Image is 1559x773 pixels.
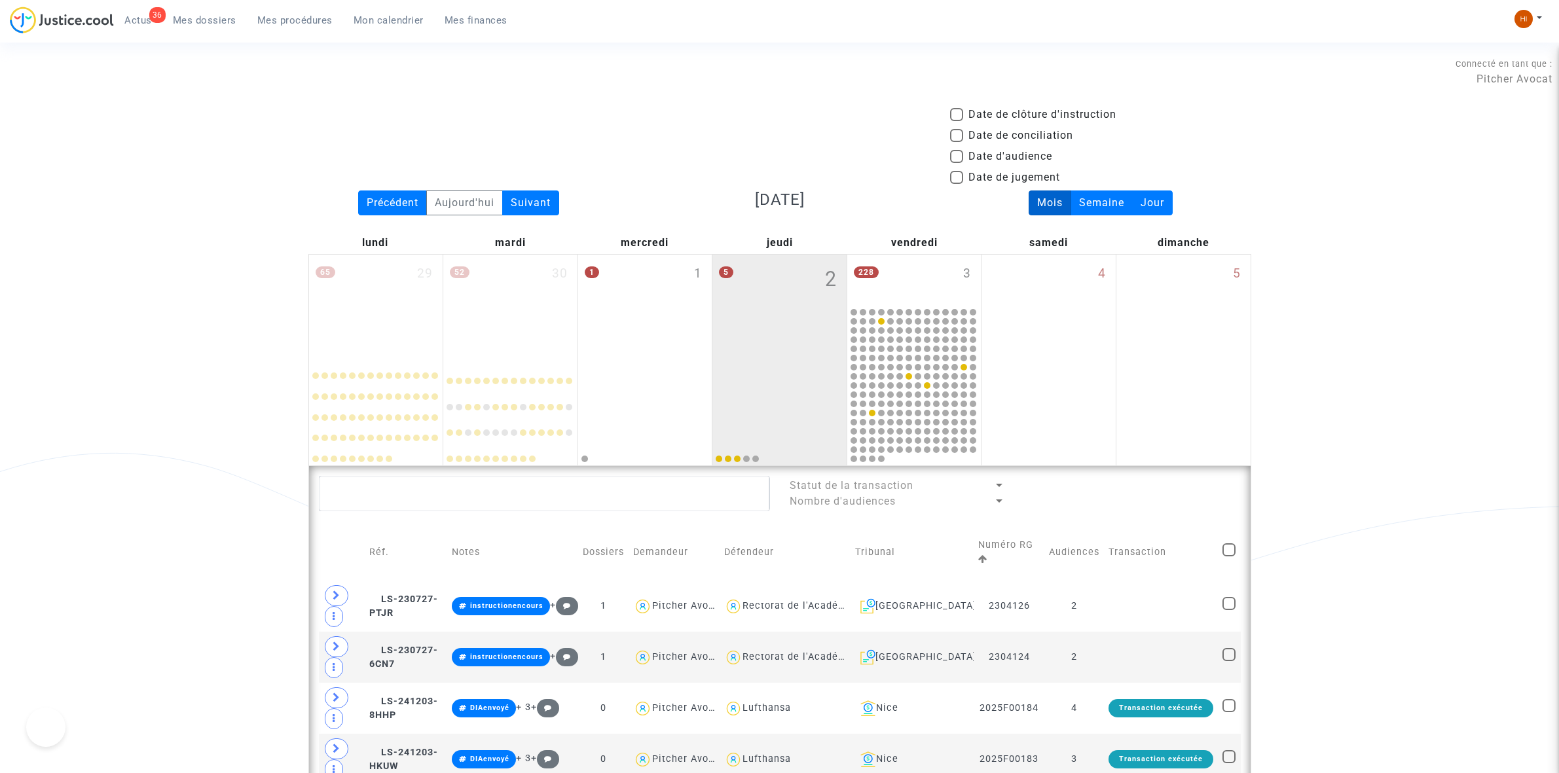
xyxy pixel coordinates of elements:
[855,751,969,767] div: Nice
[470,755,509,763] span: DIAenvoyé
[365,524,447,581] td: Réf.
[712,255,847,358] div: jeudi octobre 2, 5 events, click to expand
[173,14,236,26] span: Mes dossiers
[974,683,1044,734] td: 2025F00184
[854,266,879,278] span: 228
[860,700,876,716] img: icon-banque.svg
[578,255,712,358] div: mercredi octobre 1, One event, click to expand
[847,255,981,306] div: vendredi octobre 3, 228 events, click to expand
[450,266,469,278] span: 52
[470,602,543,610] span: instructionencours
[417,264,433,283] span: 29
[309,255,443,358] div: lundi septembre 29, 65 events, click to expand
[1116,255,1251,465] div: dimanche octobre 5
[652,600,724,611] div: Pitcher Avocat
[719,266,733,278] span: 5
[470,704,509,712] span: DIAenvoyé
[790,495,896,507] span: Nombre d'audiences
[1456,59,1552,69] span: Connecté en tant que :
[743,753,791,764] div: Lufthansa
[369,747,438,772] span: LS-241203-HKUW
[652,702,724,713] div: Pitcher Avocat
[847,232,981,254] div: vendredi
[851,524,974,581] td: Tribunal
[652,651,724,662] div: Pitcher Avocat
[578,232,712,254] div: mercredi
[974,581,1044,632] td: 2304126
[724,699,743,718] img: icon-user.svg
[114,10,162,30] a: 36Actus
[633,699,652,718] img: icon-user.svg
[743,702,791,713] div: Lufthansa
[790,479,913,492] span: Statut de la transaction
[652,753,724,764] div: Pitcher Avocat
[247,10,343,30] a: Mes procédures
[426,190,503,215] div: Aujourd'hui
[162,10,247,30] a: Mes dossiers
[694,264,702,283] span: 1
[724,597,743,616] img: icon-user.svg
[1029,190,1071,215] div: Mois
[860,751,876,767] img: icon-banque.svg
[724,750,743,769] img: icon-user.svg
[552,264,568,283] span: 30
[26,708,65,747] iframe: Help Scout Beacon - Open
[968,149,1052,164] span: Date d'audience
[1116,232,1251,254] div: dimanche
[981,232,1116,254] div: samedi
[578,683,629,734] td: 0
[1109,699,1213,717] div: Transaction exécutée
[825,264,837,295] span: 2
[369,696,438,721] span: LS-241203-8HHP
[124,14,152,26] span: Actus
[1071,190,1133,215] div: Semaine
[855,598,969,614] div: [GEOGRAPHIC_DATA]
[502,190,559,215] div: Suivant
[629,190,930,209] h3: [DATE]
[633,597,652,616] img: icon-user.svg
[443,232,578,254] div: mardi
[585,266,599,278] span: 1
[1098,264,1106,283] span: 4
[633,750,652,769] img: icon-user.svg
[1109,750,1213,768] div: Transaction exécutée
[629,524,720,581] td: Demandeur
[968,128,1073,143] span: Date de conciliation
[633,648,652,667] img: icon-user.svg
[257,14,333,26] span: Mes procédures
[470,653,543,661] span: instructionencours
[1044,524,1104,581] td: Audiences
[981,255,1116,465] div: samedi octobre 4
[434,10,518,30] a: Mes finances
[860,649,875,665] img: icon-archive.svg
[578,581,629,632] td: 1
[712,232,847,254] div: jeudi
[1514,10,1533,28] img: fc99b196863ffcca57bb8fe2645aafd9
[974,524,1044,581] td: Numéro RG
[516,753,531,764] span: + 3
[1044,683,1104,734] td: 4
[743,651,910,662] div: Rectorat de l'Académie de Rennes
[308,232,443,254] div: lundi
[1132,190,1173,215] div: Jour
[963,264,971,283] span: 3
[855,649,969,665] div: [GEOGRAPHIC_DATA]
[1233,264,1241,283] span: 5
[720,524,851,581] td: Défendeur
[447,524,578,581] td: Notes
[343,10,434,30] a: Mon calendrier
[369,594,438,619] span: LS-230727-PTJR
[10,7,114,33] img: jc-logo.svg
[578,524,629,581] td: Dossiers
[443,255,578,358] div: mardi septembre 30, 52 events, click to expand
[445,14,507,26] span: Mes finances
[358,190,427,215] div: Précédent
[855,700,969,716] div: Nice
[550,600,578,611] span: +
[968,107,1116,122] span: Date de clôture d'instruction
[743,600,910,611] div: Rectorat de l'Académie de Rennes
[531,753,559,764] span: +
[578,632,629,683] td: 1
[369,645,438,670] span: LS-230727-6CN7
[724,648,743,667] img: icon-user.svg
